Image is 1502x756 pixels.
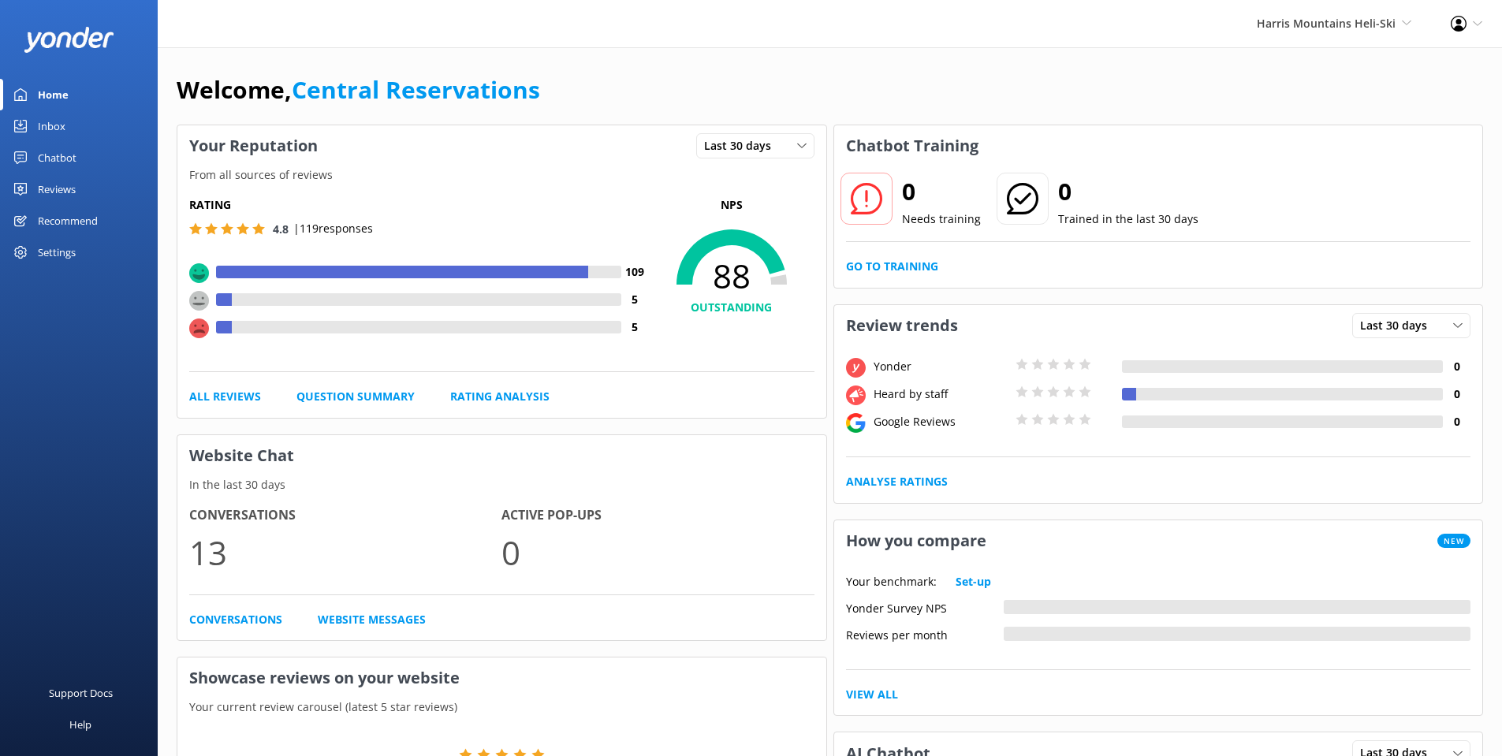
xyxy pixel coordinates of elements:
[834,125,990,166] h3: Chatbot Training
[1257,16,1396,31] span: Harris Mountains Heli-Ski
[649,299,814,316] h4: OUTSTANDING
[621,291,649,308] h4: 5
[902,173,981,210] h2: 0
[956,573,991,590] a: Set-up
[24,27,114,53] img: yonder-white-logo.png
[1443,413,1470,430] h4: 0
[704,137,781,155] span: Last 30 days
[38,173,76,205] div: Reviews
[273,222,289,236] span: 4.8
[318,611,426,628] a: Website Messages
[834,305,970,346] h3: Review trends
[870,413,1012,430] div: Google Reviews
[177,657,826,698] h3: Showcase reviews on your website
[189,611,282,628] a: Conversations
[38,142,76,173] div: Chatbot
[38,205,98,236] div: Recommend
[177,698,826,716] p: Your current review carousel (latest 5 star reviews)
[846,573,937,590] p: Your benchmark:
[177,435,826,476] h3: Website Chat
[846,627,1004,641] div: Reviews per month
[1058,210,1198,228] p: Trained in the last 30 days
[296,388,415,405] a: Question Summary
[1443,358,1470,375] h4: 0
[450,388,550,405] a: Rating Analysis
[69,709,91,740] div: Help
[177,476,826,493] p: In the last 30 days
[1058,173,1198,210] h2: 0
[846,686,898,703] a: View All
[649,196,814,214] p: NPS
[1360,317,1437,334] span: Last 30 days
[1443,385,1470,403] h4: 0
[189,526,501,579] p: 13
[621,263,649,281] h4: 109
[649,256,814,296] span: 88
[49,677,113,709] div: Support Docs
[177,71,540,109] h1: Welcome,
[189,388,261,405] a: All Reviews
[846,258,938,275] a: Go to Training
[621,318,649,336] h4: 5
[292,73,540,106] a: Central Reservations
[870,358,1012,375] div: Yonder
[293,220,373,237] p: | 119 responses
[38,236,76,268] div: Settings
[846,600,1004,614] div: Yonder Survey NPS
[189,505,501,526] h4: Conversations
[846,473,948,490] a: Analyse Ratings
[1437,534,1470,548] span: New
[501,526,814,579] p: 0
[501,505,814,526] h4: Active Pop-ups
[189,196,649,214] h5: Rating
[38,79,69,110] div: Home
[870,385,1012,403] div: Heard by staff
[177,125,330,166] h3: Your Reputation
[177,166,826,184] p: From all sources of reviews
[902,210,981,228] p: Needs training
[38,110,65,142] div: Inbox
[834,520,998,561] h3: How you compare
